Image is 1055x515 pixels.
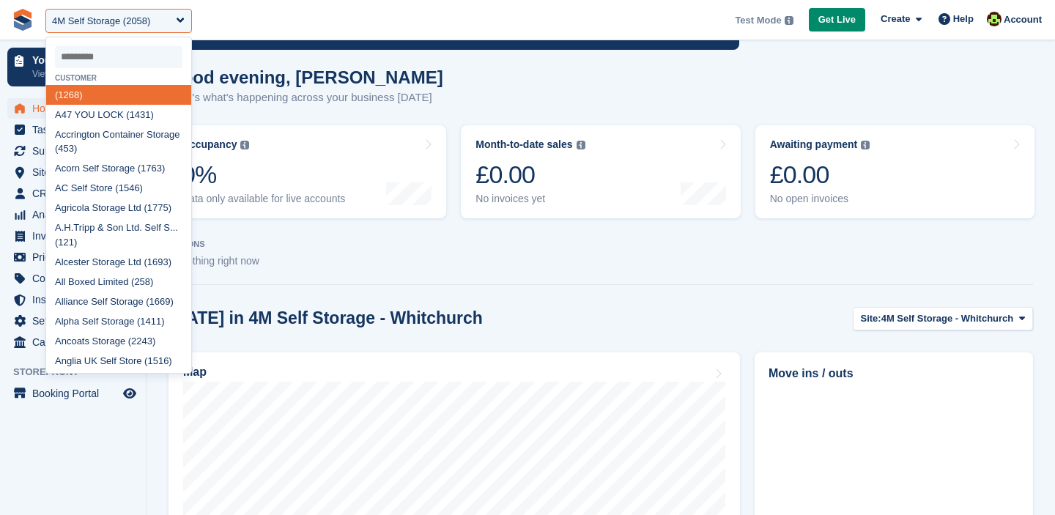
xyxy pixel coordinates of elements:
[770,193,870,205] div: No open invoices
[46,199,191,218] div: Agricola Storage Ltd (1775)
[179,255,259,267] span: Nothing right now
[32,332,120,352] span: Capital
[32,268,120,289] span: Coupons
[121,385,138,402] a: Preview store
[52,14,150,29] div: 4M Self Storage (2058)
[32,119,120,140] span: Tasks
[32,141,120,161] span: Subscriptions
[46,311,191,331] div: Alpha Self Storage (1411)
[46,218,191,253] div: A.H.Tripp & Son Ltd. Self S... (121)
[7,383,138,404] a: menu
[46,292,191,311] div: Alliance Self Storage (1669)
[770,138,858,151] div: Awaiting payment
[7,48,138,86] a: Your onboarding View next steps
[769,365,1019,382] h2: Move ins / outs
[13,365,146,379] span: Storefront
[461,125,740,218] a: Month-to-date sales £0.00 No invoices yet
[169,89,443,106] p: Here's what's happening across your business [DATE]
[32,311,120,331] span: Settings
[167,125,446,218] a: Occupancy 0% Data only available for live accounts
[32,55,119,65] p: Your onboarding
[32,67,119,81] p: View next steps
[32,98,120,119] span: Home
[46,351,191,371] div: Anglia UK Self Store (1516)
[169,240,1033,249] p: ACTIONS
[183,366,207,379] h2: Map
[7,247,138,267] a: menu
[169,308,483,328] h2: [DATE] in 4M Self Storage - Whitchurch
[953,12,974,26] span: Help
[577,141,585,149] img: icon-info-grey-7440780725fd019a000dd9b08b2336e03edf1995a4989e88bcd33f0948082b44.svg
[475,193,585,205] div: No invoices yet
[735,13,781,28] span: Test Mode
[32,226,120,246] span: Invoices
[182,193,345,205] div: Data only available for live accounts
[7,268,138,289] a: menu
[182,138,237,151] div: Occupancy
[785,16,793,25] img: icon-info-grey-7440780725fd019a000dd9b08b2336e03edf1995a4989e88bcd33f0948082b44.svg
[169,67,443,87] h1: Good evening, [PERSON_NAME]
[475,138,572,151] div: Month-to-date sales
[861,141,870,149] img: icon-info-grey-7440780725fd019a000dd9b08b2336e03edf1995a4989e88bcd33f0948082b44.svg
[861,311,881,326] span: Site:
[818,12,856,27] span: Get Live
[853,307,1034,331] button: Site: 4M Self Storage - Whitchurch
[46,179,191,199] div: AC Self Store (1546)
[46,272,191,292] div: All Boxed Limited (258)
[7,162,138,182] a: menu
[32,383,120,404] span: Booking Portal
[46,159,191,179] div: Acorn Self Storage (1763)
[7,98,138,119] a: menu
[46,85,191,105] div: (1268)
[7,204,138,225] a: menu
[32,204,120,225] span: Analytics
[12,9,34,31] img: stora-icon-8386f47178a22dfd0bd8f6a31ec36ba5ce8667c1dd55bd0f319d3a0aa187defe.svg
[809,8,865,32] a: Get Live
[32,247,120,267] span: Pricing
[987,12,1002,26] img: Catherine Coffey
[755,125,1034,218] a: Awaiting payment £0.00 No open invoices
[881,12,910,26] span: Create
[46,252,191,272] div: Alcester Storage Ltd (1693)
[32,183,120,204] span: CRM
[7,226,138,246] a: menu
[475,160,585,190] div: £0.00
[46,74,191,82] div: Customer
[7,141,138,161] a: menu
[32,289,120,310] span: Insurance
[7,183,138,204] a: menu
[46,331,191,351] div: Ancoats Storage (2243)
[7,119,138,140] a: menu
[32,162,120,182] span: Sites
[7,332,138,352] a: menu
[770,160,870,190] div: £0.00
[1004,12,1042,27] span: Account
[7,289,138,310] a: menu
[46,125,191,159] div: Accrington Container Storage (453)
[46,105,191,125] div: A47 YOU LOCK (1431)
[182,160,345,190] div: 0%
[881,311,1014,326] span: 4M Self Storage - Whitchurch
[7,311,138,331] a: menu
[240,141,249,149] img: icon-info-grey-7440780725fd019a000dd9b08b2336e03edf1995a4989e88bcd33f0948082b44.svg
